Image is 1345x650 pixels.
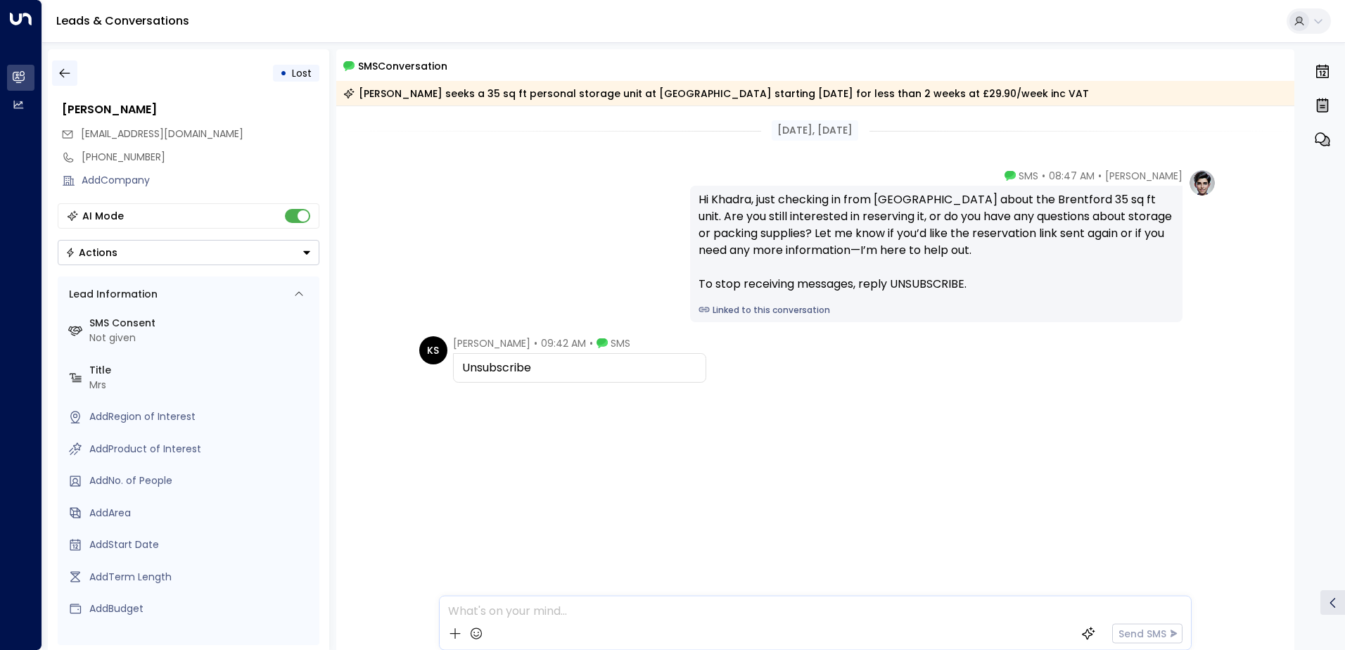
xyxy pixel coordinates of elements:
[89,473,314,488] div: AddNo. of People
[1019,169,1038,183] span: SMS
[89,331,314,345] div: Not given
[64,287,158,302] div: Lead Information
[89,378,314,393] div: Mrs
[82,209,124,223] div: AI Mode
[1188,169,1216,197] img: profile-logo.png
[89,409,314,424] div: AddRegion of Interest
[358,58,447,74] span: SMS Conversation
[62,101,319,118] div: [PERSON_NAME]
[89,363,314,378] label: Title
[419,336,447,364] div: KS
[1105,169,1183,183] span: [PERSON_NAME]
[89,537,314,552] div: AddStart Date
[611,336,630,350] span: SMS
[280,60,287,86] div: •
[58,240,319,265] div: Button group with a nested menu
[462,359,697,376] div: Unsubscribe
[699,191,1174,293] div: Hi Khadra, just checking in from [GEOGRAPHIC_DATA] about the Brentford 35 sq ft unit. Are you sti...
[453,336,530,350] span: [PERSON_NAME]
[89,316,314,331] label: SMS Consent
[89,570,314,585] div: AddTerm Length
[1049,169,1095,183] span: 08:47 AM
[534,336,537,350] span: •
[541,336,586,350] span: 09:42 AM
[1042,169,1045,183] span: •
[82,150,319,165] div: [PHONE_NUMBER]
[89,601,314,616] div: AddBudget
[89,634,314,649] label: Source
[82,173,319,188] div: AddCompany
[65,246,117,259] div: Actions
[81,127,243,141] span: [EMAIL_ADDRESS][DOMAIN_NAME]
[292,66,312,80] span: Lost
[89,506,314,521] div: AddArea
[772,120,858,141] div: [DATE], [DATE]
[589,336,593,350] span: •
[343,87,1089,101] div: [PERSON_NAME] seeks a 35 sq ft personal storage unit at [GEOGRAPHIC_DATA] starting [DATE] for les...
[81,127,243,141] span: khadra.sharif16@gmail.com
[1098,169,1102,183] span: •
[699,304,1174,317] a: Linked to this conversation
[56,13,189,29] a: Leads & Conversations
[89,442,314,457] div: AddProduct of Interest
[58,240,319,265] button: Actions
